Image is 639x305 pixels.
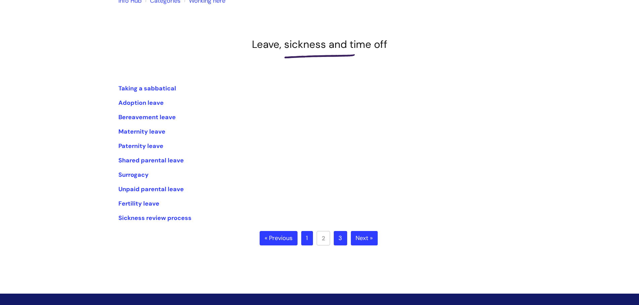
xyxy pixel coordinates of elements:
[118,113,176,121] a: Bereavement leave
[118,84,176,92] a: Taking a sabbatical
[118,171,149,179] a: Surrogacy
[317,231,330,245] a: 2
[118,142,163,150] a: Paternity leave
[260,231,298,246] a: « Previous
[118,99,164,107] a: Adoption leave
[118,38,521,51] h1: Leave, sickness and time off
[334,231,347,246] a: 3
[351,231,378,246] a: Next »
[301,231,313,246] a: 1
[118,214,192,222] a: Sickness review process
[118,156,184,164] a: Shared parental leave
[118,200,159,208] a: Fertility leave
[118,185,184,193] a: Unpaid parental leave
[118,128,165,136] a: Maternity leave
